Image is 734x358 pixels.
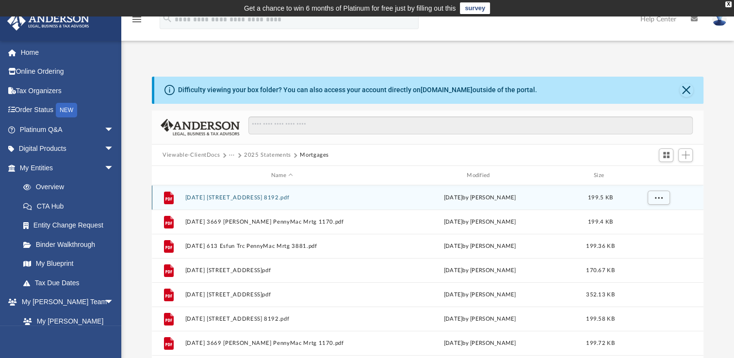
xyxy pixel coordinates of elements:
a: Platinum Q&Aarrow_drop_down [7,120,129,139]
a: My Entitiesarrow_drop_down [7,158,129,178]
span: arrow_drop_down [104,139,124,159]
a: CTA Hub [14,196,129,216]
button: Switch to Grid View [659,148,673,162]
a: Entity Change Request [14,216,129,235]
button: [DATE] 3669 [PERSON_NAME] PennyMac Mrtg 1170.pdf [185,219,379,225]
span: 170.67 KB [586,268,614,273]
span: 352.13 KB [586,292,614,297]
button: 2025 Statements [244,151,291,160]
a: survey [460,2,490,14]
div: Name [185,171,379,180]
a: My [PERSON_NAME] Teamarrow_drop_down [7,293,124,312]
span: arrow_drop_down [104,120,124,140]
img: User Pic [712,12,727,26]
a: My [PERSON_NAME] Team [14,311,119,342]
a: menu [131,18,143,25]
div: id [156,171,180,180]
button: [DATE] [STREET_ADDRESS] 8192.pdf [185,316,379,322]
span: 199.5 KB [588,195,613,200]
div: Difficulty viewing your box folder? You can also access your account directly on outside of the p... [178,85,537,95]
span: arrow_drop_down [104,158,124,178]
button: [DATE] [STREET_ADDRESS]pdf [185,292,379,298]
button: Viewable-ClientDocs [163,151,220,160]
div: Modified [383,171,577,180]
button: Add [678,148,693,162]
a: [DOMAIN_NAME] [421,86,473,94]
div: [DATE] by [PERSON_NAME] [383,266,577,275]
a: Overview [14,178,129,197]
input: Search files and folders [248,116,693,135]
a: Order StatusNEW [7,100,129,120]
a: Tax Organizers [7,81,129,100]
div: id [624,171,692,180]
div: [DATE] by [PERSON_NAME] [383,339,577,348]
div: Size [581,171,620,180]
a: Home [7,43,129,62]
i: menu [131,14,143,25]
button: [DATE] 3669 [PERSON_NAME] PennyMac Mrtg 1170.pdf [185,340,379,346]
a: Online Ordering [7,62,129,81]
button: [DATE] [STREET_ADDRESS]pdf [185,267,379,274]
a: Digital Productsarrow_drop_down [7,139,129,159]
button: [DATE] 613 Esfun Trc PennyMac Mrtg 3881.pdf [185,243,379,249]
div: [DATE] by [PERSON_NAME] [383,242,577,251]
div: [DATE] by [PERSON_NAME] [383,291,577,299]
button: ··· [229,151,235,160]
div: [DATE] by [PERSON_NAME] [383,315,577,324]
span: 199.36 KB [586,244,614,249]
a: Binder Walkthrough [14,235,129,254]
span: 199.72 KB [586,341,614,346]
i: search [162,13,173,24]
button: Close [680,83,693,97]
span: 199.4 KB [588,219,613,225]
button: Mortgages [300,151,329,160]
span: arrow_drop_down [104,293,124,312]
span: 199.58 KB [586,316,614,322]
img: Anderson Advisors Platinum Portal [4,12,92,31]
a: Tax Due Dates [14,273,129,293]
div: [DATE] by [PERSON_NAME] [383,194,577,202]
div: Get a chance to win 6 months of Platinum for free just by filling out this [244,2,456,14]
div: close [725,1,732,7]
div: [DATE] by [PERSON_NAME] [383,218,577,227]
div: NEW [56,103,77,117]
button: More options [648,191,670,205]
a: My Blueprint [14,254,124,274]
button: [DATE] [STREET_ADDRESS] 8192.pdf [185,195,379,201]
